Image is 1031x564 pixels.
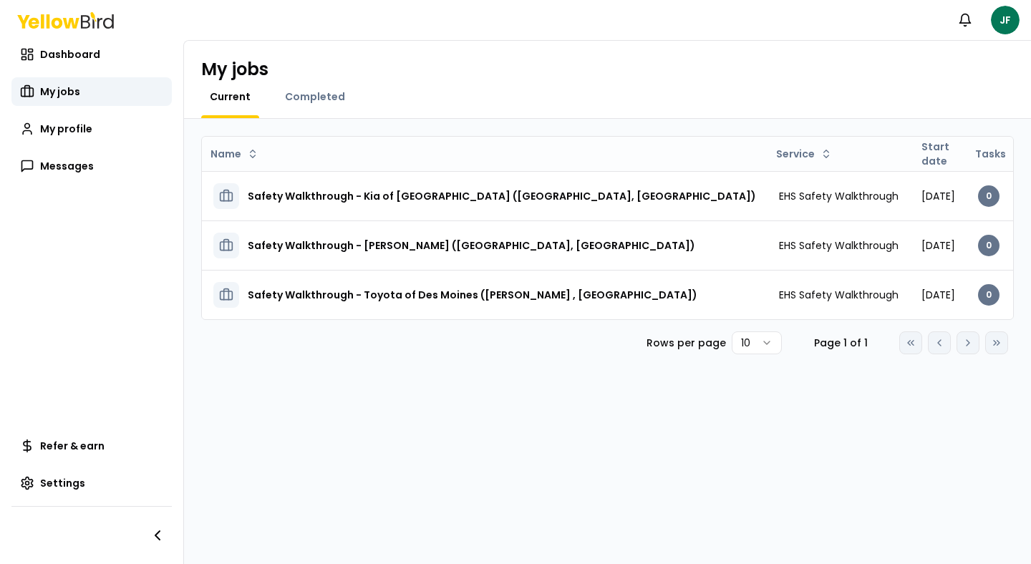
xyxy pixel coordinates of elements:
[921,189,955,203] span: [DATE]
[276,89,354,104] a: Completed
[205,142,264,165] button: Name
[978,185,999,207] div: 0
[921,238,955,253] span: [DATE]
[201,89,259,104] a: Current
[11,40,172,69] a: Dashboard
[11,432,172,460] a: Refer & earn
[978,284,999,306] div: 0
[805,336,876,350] div: Page 1 of 1
[969,142,1029,165] button: Tasks
[210,89,251,104] span: Current
[40,84,80,99] span: My jobs
[975,147,1006,161] span: Tasks
[248,282,697,308] h3: Safety Walkthrough - Toyota of Des Moines ([PERSON_NAME] , [GEOGRAPHIC_DATA])
[779,189,899,203] span: EHS Safety Walkthrough
[40,122,92,136] span: My profile
[40,439,105,453] span: Refer & earn
[11,115,172,143] a: My profile
[40,476,85,490] span: Settings
[11,77,172,106] a: My jobs
[201,58,268,81] h1: My jobs
[40,47,100,62] span: Dashboard
[921,288,955,302] span: [DATE]
[910,137,967,171] th: Start date
[40,159,94,173] span: Messages
[11,469,172,497] a: Settings
[978,235,999,256] div: 0
[776,147,815,161] span: Service
[248,233,695,258] h3: Safety Walkthrough - [PERSON_NAME] ([GEOGRAPHIC_DATA], [GEOGRAPHIC_DATA])
[779,288,899,302] span: EHS Safety Walkthrough
[248,183,756,209] h3: Safety Walkthrough - Kia of [GEOGRAPHIC_DATA] ([GEOGRAPHIC_DATA], [GEOGRAPHIC_DATA])
[779,238,899,253] span: EHS Safety Walkthrough
[11,152,172,180] a: Messages
[285,89,345,104] span: Completed
[770,142,838,165] button: Service
[210,147,241,161] span: Name
[991,6,1020,34] span: JF
[647,336,726,350] p: Rows per page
